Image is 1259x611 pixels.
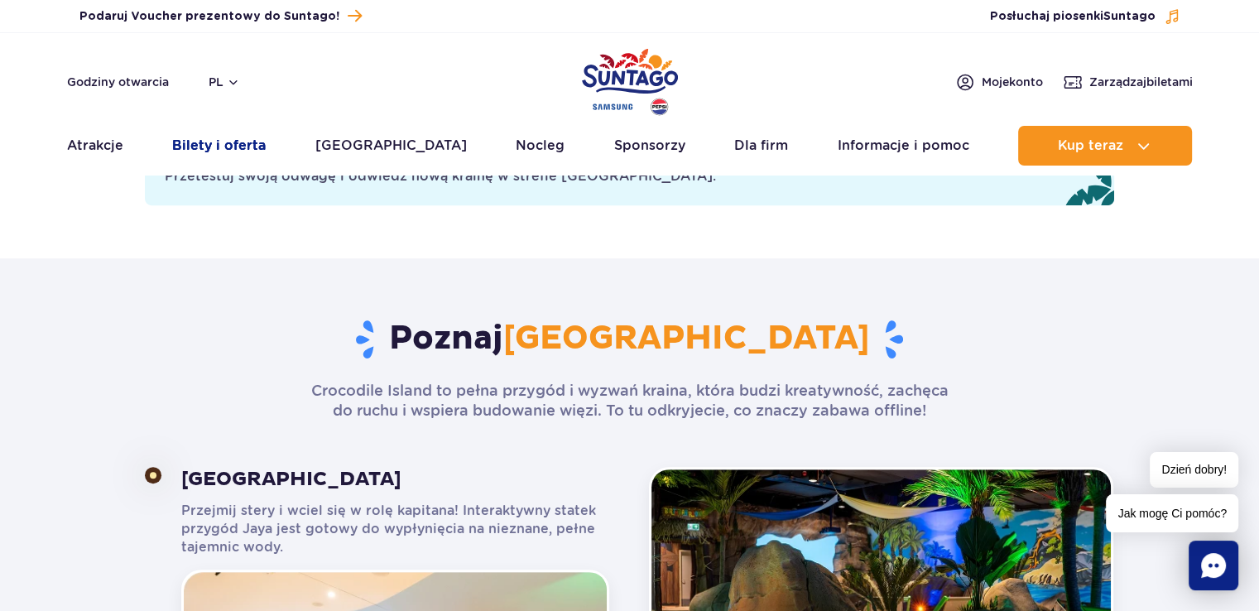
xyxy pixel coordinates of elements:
[315,126,467,166] a: [GEOGRAPHIC_DATA]
[1106,494,1238,532] span: Jak mogę Ci pomóc?
[1063,72,1193,92] a: Zarządzajbiletami
[165,167,716,185] div: Przetestuj swoją odwagę i odwiedź nową krainę w strefie [GEOGRAPHIC_DATA].
[181,467,609,492] strong: [GEOGRAPHIC_DATA]
[503,318,870,359] span: [GEOGRAPHIC_DATA]
[1058,138,1123,153] span: Kup teraz
[838,126,969,166] a: Informacje i pomoc
[79,8,339,25] span: Podaruj Voucher prezentowy do Suntago!
[67,126,123,166] a: Atrakcje
[1018,126,1192,166] button: Kup teraz
[516,126,565,166] a: Nocleg
[1103,11,1156,22] span: Suntago
[990,8,1180,25] button: Posłuchaj piosenkiSuntago
[734,126,788,166] a: Dla firm
[990,8,1156,25] span: Posłuchaj piosenki
[181,502,609,556] p: Przejmij stery i wciel się w rolę kapitana! Interaktywny statek przygód Jaya jest gotowy do wypły...
[79,5,362,27] a: Podaruj Voucher prezentowy do Suntago!
[172,126,266,166] a: Bilety i oferta
[1089,74,1193,90] span: Zarządzaj biletami
[955,72,1043,92] a: Mojekonto
[209,74,240,90] button: pl
[582,41,678,118] a: Park of Poland
[614,126,685,166] a: Sponsorzy
[982,74,1043,90] span: Moje konto
[1150,452,1238,488] span: Dzień dobry!
[1189,541,1238,590] div: Chat
[67,74,169,90] a: Godziny otwarcia
[145,318,1114,361] h2: Poznaj
[306,381,954,421] p: Crocodile Island to pełna przygód i wyzwań kraina, która budzi kreatywność, zachęca do ruchu i ws...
